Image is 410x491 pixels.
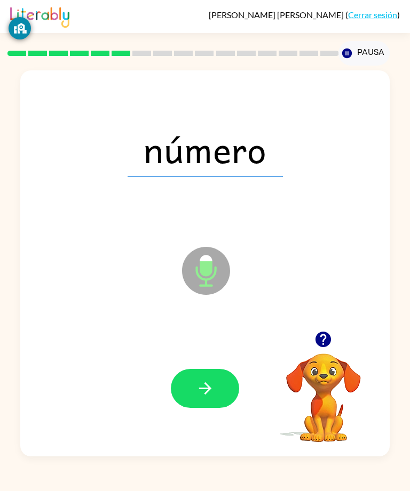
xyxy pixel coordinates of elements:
div: ( ) [209,10,400,20]
img: Literably [10,4,69,28]
button: GoGuardian Privacy Information [9,17,31,39]
a: Cerrar sesión [348,10,397,20]
span: número [128,122,283,177]
video: Tu navegador debe admitir la reproducción de archivos .mp4 para usar Literably. Intenta usar otro... [270,337,377,444]
button: Pausa [338,41,389,66]
span: [PERSON_NAME] [PERSON_NAME] [209,10,345,20]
